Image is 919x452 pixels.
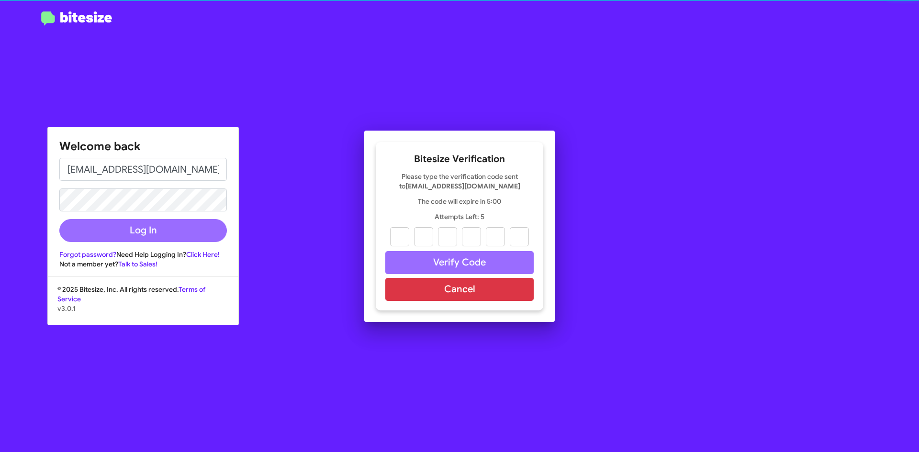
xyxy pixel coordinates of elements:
p: Please type the verification code sent to [385,172,534,191]
button: Verify Code [385,251,534,274]
p: Attempts Left: 5 [385,212,534,221]
p: The code will expire in 5:00 [385,197,534,206]
h2: Bitesize Verification [385,152,534,167]
strong: [EMAIL_ADDRESS][DOMAIN_NAME] [405,182,520,190]
button: Cancel [385,278,534,301]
